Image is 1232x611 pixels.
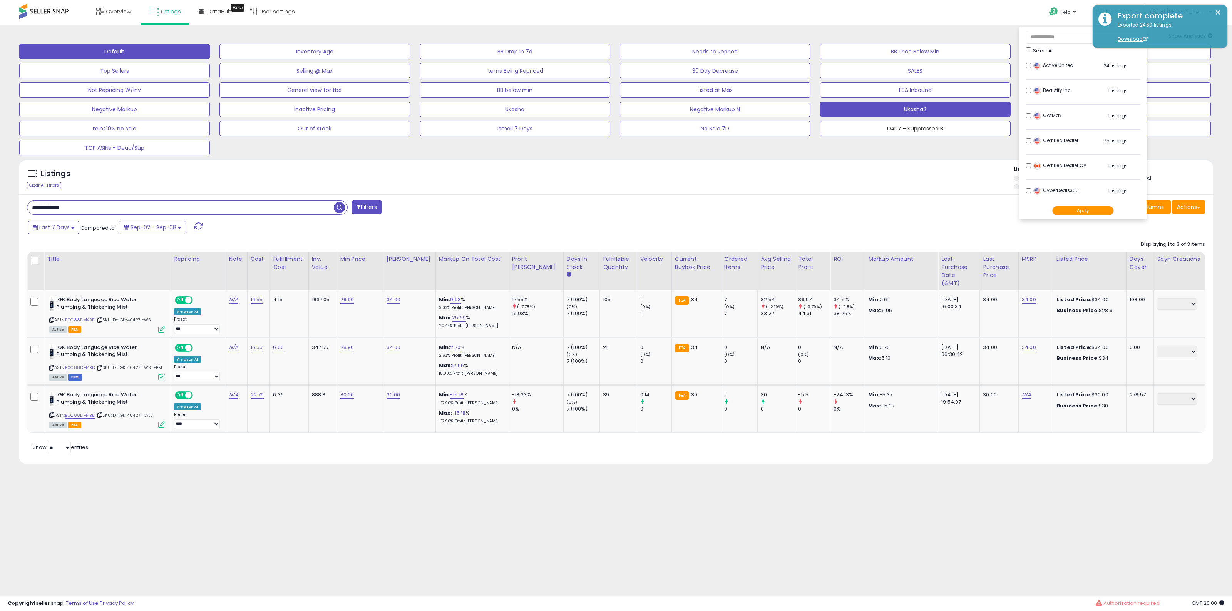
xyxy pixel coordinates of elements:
[56,296,150,312] b: IGK Body Language Rice Water Plumping & Thickening Mist
[219,102,410,117] button: Inactive Pricing
[675,255,718,271] div: Current Buybox Price
[517,304,535,310] small: (-7.78%)
[439,314,503,329] div: %
[1014,166,1213,173] p: Listing States:
[1056,344,1091,351] b: Listed Price:
[340,255,380,263] div: Min Price
[512,255,560,271] div: Profit [PERSON_NAME]
[640,304,651,310] small: (0%)
[1033,137,1041,145] img: usa.png
[1141,241,1205,248] div: Displaying 1 to 3 of 3 items
[941,391,974,405] div: [DATE] 19:54:07
[420,121,610,136] button: Ismail 7 Days
[820,63,1011,78] button: SALES
[219,44,410,59] button: Inventory Age
[452,362,464,369] a: 17.65
[834,406,865,412] div: 0%
[820,121,1011,136] button: DAILY - Suppressed B
[208,8,232,15] span: DataHub
[868,354,882,362] strong: Max:
[352,200,382,214] button: Filters
[603,296,631,303] div: 105
[868,296,932,303] p: 2.61
[834,255,862,263] div: ROI
[273,255,305,271] div: Fulfillment Cost
[65,364,95,371] a: B0C88DM4BD
[19,140,210,155] button: TOP ASINs - Deac/Sup
[724,310,758,317] div: 7
[1033,112,1061,119] span: CafMax
[1033,62,1041,70] img: usa.png
[603,391,631,398] div: 39
[452,409,465,417] a: -15.18
[766,304,783,310] small: (-2.19%)
[174,364,220,382] div: Preset:
[603,255,634,271] div: Fulfillable Quantity
[512,310,563,317] div: 19.03%
[1056,307,1099,314] b: Business Price:
[33,444,88,451] span: Show: entries
[1130,296,1148,303] div: 108.00
[941,344,974,358] div: [DATE] 06:30:42
[1112,22,1222,43] div: Exported 2460 listings.
[174,412,220,429] div: Preset:
[1033,137,1078,144] span: Certified Dealer
[65,317,95,323] a: B0C88DM4BD
[640,391,671,398] div: 0.14
[603,344,631,351] div: 21
[834,391,865,398] div: -24.13%
[219,63,410,78] button: Selling @ Max
[1112,10,1222,22] div: Export complete
[567,296,599,303] div: 7 (100%)
[1108,87,1128,94] span: 1 listings
[439,419,503,424] p: -17.90% Profit [PERSON_NAME]
[724,391,758,398] div: 1
[439,362,503,376] div: %
[174,356,201,363] div: Amazon AI
[868,355,932,362] p: 5.10
[47,255,167,263] div: Title
[761,406,795,412] div: 0
[1022,391,1031,399] a: N/A
[176,297,185,304] span: ON
[803,304,822,310] small: (-9.79%)
[161,8,181,15] span: Listings
[439,314,452,321] b: Max:
[56,391,150,407] b: IGK Body Language Rice Water Plumping & Thickening Mist
[868,307,932,314] p: 6.95
[439,305,503,311] p: 9.03% Profit [PERSON_NAME]
[1033,162,1086,169] span: Certified Dealer CA
[724,344,758,351] div: 0
[868,344,932,351] p: 0.76
[640,406,671,412] div: 0
[567,271,571,278] small: Days In Stock.
[675,344,689,352] small: FBA
[868,391,932,398] p: -5.37
[834,344,859,351] div: N/A
[19,121,210,136] button: min>10% no sale
[49,422,67,428] span: All listings currently available for purchase on Amazon
[387,255,432,263] div: [PERSON_NAME]
[691,344,698,351] span: 34
[19,44,210,59] button: Default
[1049,7,1058,17] i: Get Help
[420,63,610,78] button: Items Being Repriced
[1108,187,1128,194] span: 1 listings
[439,353,503,358] p: 2.63% Profit [PERSON_NAME]
[761,391,795,398] div: 30
[28,221,79,234] button: Last 7 Days
[49,344,54,359] img: 31D71lQ6TAL._SL40_.jpg
[675,391,689,400] small: FBA
[49,374,67,381] span: All listings currently available for purchase on Amazon
[1215,8,1221,17] button: ×
[439,296,450,303] b: Min:
[450,344,460,351] a: 2.70
[1033,62,1073,68] span: Active United
[420,102,610,117] button: Ukasha
[68,374,82,381] span: FBM
[96,412,153,418] span: | SKU: D-IGK-404271-CAD
[941,255,976,287] div: Last Purchase Date (GMT)
[620,44,810,59] button: Needs to Reprice
[675,296,689,305] small: FBA
[640,255,668,263] div: Velocity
